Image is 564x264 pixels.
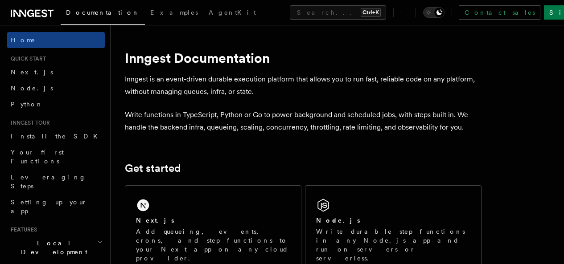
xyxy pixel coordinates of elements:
a: Examples [145,3,203,24]
span: Quick start [7,55,46,62]
span: Features [7,226,37,233]
span: Node.js [11,85,53,92]
h2: Node.js [316,216,360,225]
a: Setting up your app [7,194,105,219]
p: Inngest is an event-driven durable execution platform that allows you to run fast, reliable code ... [125,73,482,98]
span: Your first Functions [11,149,64,165]
h2: Next.js [136,216,174,225]
span: Inngest tour [7,119,50,126]
p: Write durable step functions in any Node.js app and run on servers or serverless. [316,227,470,263]
p: Write functions in TypeScript, Python or Go to power background and scheduled jobs, with steps bu... [125,109,482,134]
a: Next.js [7,64,105,80]
span: Next.js [11,69,53,76]
span: Examples [150,9,198,16]
a: AgentKit [203,3,261,24]
span: Local Development [7,239,97,256]
a: Documentation [61,3,145,25]
span: Python [11,101,43,108]
a: Home [7,32,105,48]
kbd: Ctrl+K [361,8,381,17]
button: Toggle dark mode [423,7,445,18]
a: Your first Functions [7,144,105,169]
a: Node.js [7,80,105,96]
p: Add queueing, events, crons, and step functions to your Next app on any cloud provider. [136,227,290,263]
span: Setting up your app [11,199,87,215]
a: Get started [125,162,181,175]
span: Leveraging Steps [11,174,86,190]
button: Search...Ctrl+K [290,5,386,20]
a: Contact sales [459,5,540,20]
a: Leveraging Steps [7,169,105,194]
span: Install the SDK [11,133,103,140]
h1: Inngest Documentation [125,50,482,66]
span: Home [11,36,36,45]
button: Local Development [7,235,105,260]
span: AgentKit [209,9,256,16]
a: Python [7,96,105,112]
a: Install the SDK [7,128,105,144]
span: Documentation [66,9,140,16]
